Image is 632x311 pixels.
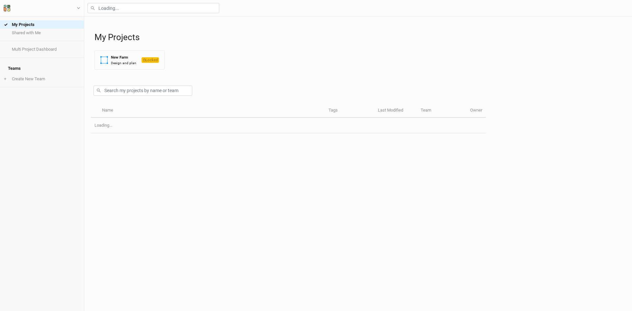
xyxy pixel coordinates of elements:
[417,104,466,118] th: Team
[325,104,374,118] th: Tags
[94,32,625,42] h1: My Projects
[93,86,192,96] input: Search my projects by name or team
[374,104,417,118] th: Last Modified
[466,104,486,118] th: Owner
[142,57,159,63] span: Locked
[4,62,80,75] h4: Teams
[91,118,486,133] td: Loading...
[111,61,136,65] div: Design and plan
[94,50,165,70] button: New FarmDesign and planLocked
[98,104,325,118] th: Name
[4,76,6,82] span: +
[111,55,136,60] div: New Farm
[88,3,219,13] input: Loading...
